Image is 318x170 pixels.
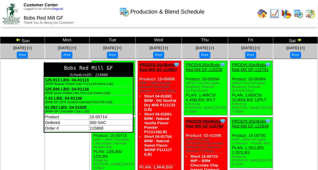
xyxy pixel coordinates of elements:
a: Short 04-01691: BRM - Natural Vanilla Flavor Powder P111116(LB) [144,112,172,134]
div: Product: 03-00994 PLAN: 1,486CS / 4,458LBS / 5PLT [184,61,227,115]
button: Print [17,52,28,58]
div: Bobs Red Mill GF [44,63,133,73]
img: calendarprod.gif [119,7,129,17]
a: (logout) [53,7,63,11]
a: PROD(6:00a)Bobs Red Mill GF-115791 [232,62,269,72]
img: line_graph.gif [269,9,279,19]
img: Tooltip [220,62,226,68]
img: calendarinout.gif [305,9,315,19]
div: (WIP – BRM Vanilla Almond Overnight Protein - Powder Mix) [140,81,181,93]
img: Tooltip [127,62,134,68]
td: Sat [273,37,318,44]
td: Fri [228,37,273,44]
div: Product: 15-00714 PLAN: 300LBS / 300LBS [91,61,135,115]
span: Bobs Red Mill GF [24,15,63,21]
b: 7.41 LBS: 04-01106 [45,96,82,101]
img: arrowleft.gif [16,37,21,42]
td: 300 SAC [89,120,133,125]
a: PROD(8:00a)Bobs Red Mill GF-115784 [186,119,223,128]
div: (WIP – BRM Chocolate Chip Instant Oatmeal-Powder Mix) [93,138,135,149]
span: Customer Center [24,3,58,7]
a: [DATE] [+] [241,46,260,50]
div: Edited by [PERSON_NAME] [DATE] 6:25pm [232,155,272,166]
div: Product: 15-00700 PLAN: 1,351LBS / 1,351LBS [230,117,272,168]
span: Production & Blend Schedule [130,9,204,15]
b: 41.082 LBS: 04-01826 [45,105,87,110]
a: Short 04-01692: BRM - OG NonFat Dry Milk P111132 (LB) [144,94,176,112]
img: Tooltip [265,118,271,124]
img: calendarprod.gif [293,9,303,19]
div: (BRM-GF Chocolate Chip ( LB)) [45,110,132,113]
button: Print [199,52,210,58]
b: 125.913 LBS: 04-01115 [45,78,89,82]
td: Thu [182,37,228,44]
a: PROD(8:30a)Bobs Red Mill GF-115857 [140,62,177,72]
div: Edited by [PERSON_NAME] [DATE] 9:09pm [93,159,135,170]
img: graph.gif [281,9,291,19]
a: Bobs Red Mill GF ScheduleID: 115868 125.913 LBS: 04-01115 (BRM Regular Rolled Oats P111119 Avena ... [127,64,134,69]
b: 125.595 LBS: 04-01116 [45,87,89,91]
td: 115868 [89,125,133,131]
img: arrowright.gif [297,37,302,42]
a: [DATE] [+] [13,46,32,50]
div: Product: 03-00994 PLAN: 3,600CS / 10,800LBS / 12PLT [230,61,272,115]
div: (BRM GF 1979 Scottish Oatmeal P101700 (LB)) [45,101,132,104]
img: Tooltip [173,62,180,68]
a: [DATE] [+] [196,46,214,50]
button: Print [153,52,164,58]
a: [DATE] [+] [58,46,76,50]
img: home.gif [257,9,267,19]
td: Wed [135,37,182,44]
a: Short 04-01754: BRM - Natural Sweet Flavor WONF P111117 (LB) [144,134,172,156]
td: Tue [89,37,135,44]
td: Sun [0,37,45,44]
img: Tooltip [220,118,226,124]
span: Thank You for Being Our Customer! [24,21,74,25]
button: Print [61,52,72,58]
a: PROD(6:00a)Bobs Red Mill GF-115208 [186,62,222,72]
span: Logged in as Afisher [24,7,63,11]
img: ZoRoCo_Logo(Green%26Foil)%20jpg.webp [3,3,20,24]
td: Mon [45,37,89,44]
div: (BRM Regular Rolled Oats P111119 Avena (LB)) [45,82,132,86]
a: PROD(8:30a)Bobs Red Mill GF-115849 [232,119,269,128]
div: ScheduleID: 115868 [44,73,133,77]
div: (BRM P111181 Chocolate Chip Instant Oatmeal (4 Cartons-6 Sachets /1.59oz)) [186,138,227,153]
td: Ordered [44,120,89,125]
div: Edited by [PERSON_NAME] [DATE] 7:00pm [232,102,272,114]
div: (WIP - BRM GF Apple Cinnamon - Powder Mix) [232,138,272,145]
td: Product [44,114,89,120]
td: Order # [44,125,89,131]
a: [DATE] [+] [286,46,305,50]
div: (BRM P101560 Apple Blueberry Granola SUPs(4/12oz)) [232,81,272,93]
button: Print [290,52,301,58]
td: 15-00714 [89,114,133,120]
img: Tooltip [265,62,271,68]
div: Edited by [PERSON_NAME] [DATE] 6:33pm [186,102,227,114]
a: [DATE] [+] [149,46,168,50]
button: Print [245,52,256,58]
div: (BRM Quick Rolled Oats P111120 Avena (LB)) [45,91,132,95]
a: [DATE] [+] [103,46,122,50]
button: Print [107,52,118,58]
div: (BRM P101560 Apple Blueberry Granola SUPs(4/12oz)) [186,81,227,93]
